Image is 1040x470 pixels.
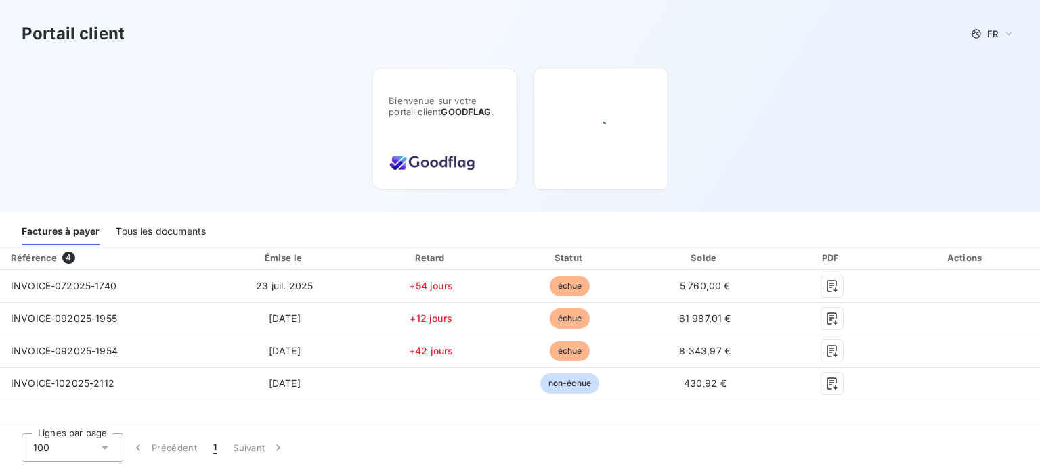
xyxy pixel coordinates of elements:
[116,217,206,245] div: Tous les documents
[775,251,889,264] div: PDF
[123,433,205,462] button: Précédent
[409,280,452,291] span: +54 jours
[11,280,116,291] span: INVOICE-072025-1740
[389,95,500,117] span: Bienvenue sur votre portail client .
[540,373,599,394] span: non-échue
[33,441,49,454] span: 100
[679,345,731,356] span: 8 343,97 €
[409,345,453,356] span: +42 jours
[550,308,590,329] span: échue
[256,280,313,291] span: 23 juil. 2025
[11,345,118,356] span: INVOICE-092025-1954
[504,251,635,264] div: Statut
[550,341,590,361] span: échue
[205,433,225,462] button: 1
[269,377,301,389] span: [DATE]
[680,280,731,291] span: 5 760,00 €
[22,217,100,245] div: Factures à payer
[641,251,769,264] div: Solde
[225,433,293,462] button: Suivant
[11,312,117,324] span: INVOICE-092025-1955
[389,149,475,173] img: Company logo
[364,251,498,264] div: Retard
[679,312,731,324] span: 61 987,01 €
[211,251,359,264] div: Émise le
[987,28,998,39] span: FR
[269,312,301,324] span: [DATE]
[213,441,217,454] span: 1
[11,377,114,389] span: INVOICE-102025-2112
[410,312,452,324] span: +12 jours
[550,276,590,296] span: échue
[11,252,57,263] div: Référence
[269,345,301,356] span: [DATE]
[62,252,74,264] span: 4
[894,251,1037,264] div: Actions
[441,106,491,117] span: GOODFLAG
[684,377,727,389] span: 430,92 €
[22,22,125,46] h3: Portail client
